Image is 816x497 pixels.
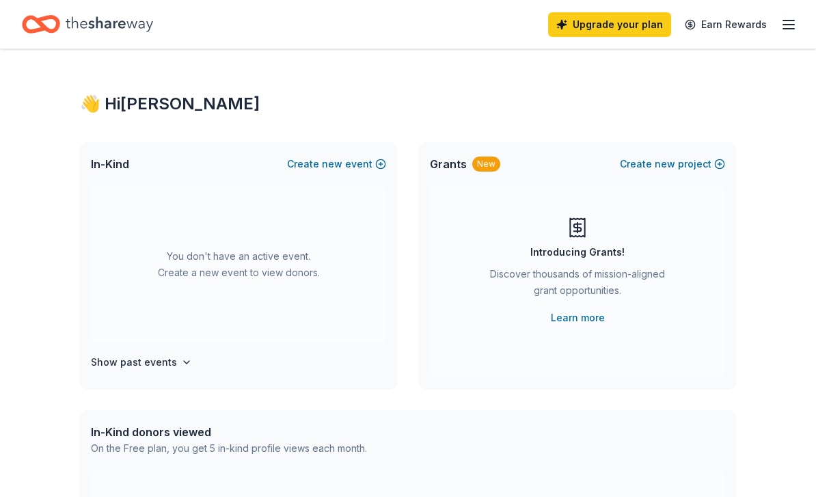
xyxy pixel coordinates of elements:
div: Introducing Grants! [530,244,625,260]
div: In-Kind donors viewed [91,424,367,440]
span: new [655,156,675,172]
button: Createnewproject [620,156,725,172]
a: Home [22,8,153,40]
div: On the Free plan, you get 5 in-kind profile views each month. [91,440,367,457]
span: new [322,156,342,172]
a: Learn more [551,310,605,326]
div: Discover thousands of mission-aligned grant opportunities. [485,266,670,304]
h4: Show past events [91,354,177,371]
div: New [472,157,500,172]
button: Createnewevent [287,156,386,172]
span: Grants [430,156,467,172]
a: Earn Rewards [677,12,775,37]
button: Show past events [91,354,192,371]
div: 👋 Hi [PERSON_NAME] [80,93,736,115]
span: In-Kind [91,156,129,172]
a: Upgrade your plan [548,12,671,37]
div: You don't have an active event. Create a new event to view donors. [91,186,386,343]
